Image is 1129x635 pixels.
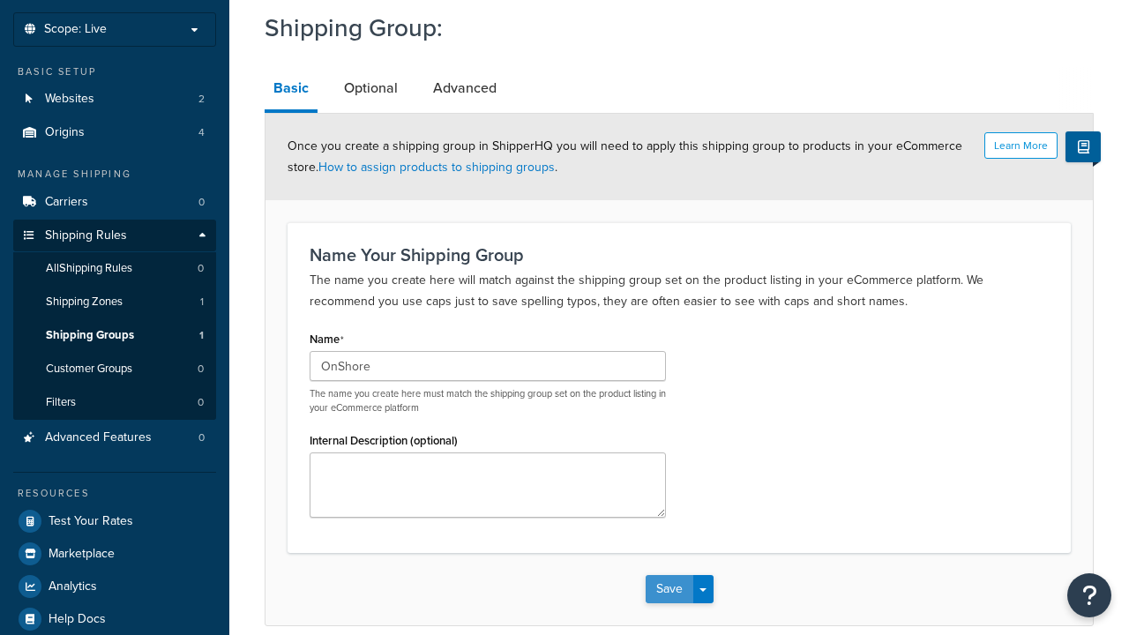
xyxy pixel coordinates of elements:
a: Carriers0 [13,186,216,219]
span: 0 [198,261,204,276]
p: The name you create here will match against the shipping group set on the product listing in your... [310,270,1049,312]
a: Websites2 [13,83,216,116]
span: 1 [199,328,204,343]
span: Marketplace [49,547,115,562]
button: Show Help Docs [1065,131,1101,162]
span: 0 [198,362,204,377]
span: Shipping Zones [46,295,123,310]
span: Shipping Rules [45,228,127,243]
span: 0 [198,195,205,210]
label: Name [310,332,344,347]
a: Origins4 [13,116,216,149]
a: Shipping Zones1 [13,286,216,318]
span: 0 [198,395,204,410]
a: Customer Groups0 [13,353,216,385]
li: Origins [13,116,216,149]
a: Analytics [13,571,216,602]
li: Filters [13,386,216,419]
li: Shipping Zones [13,286,216,318]
li: Customer Groups [13,353,216,385]
span: 1 [200,295,204,310]
a: Help Docs [13,603,216,635]
span: Analytics [49,579,97,594]
label: Internal Description (optional) [310,434,458,447]
a: Marketplace [13,538,216,570]
h1: Shipping Group: [265,11,1072,45]
span: 4 [198,125,205,140]
a: AllShipping Rules0 [13,252,216,285]
p: The name you create here must match the shipping group set on the product listing in your eCommer... [310,387,666,415]
span: Help Docs [49,612,106,627]
a: Shipping Rules [13,220,216,252]
li: Advanced Features [13,422,216,454]
a: Shipping Groups1 [13,319,216,352]
a: Basic [265,67,318,113]
button: Save [646,575,693,603]
span: Origins [45,125,85,140]
li: Carriers [13,186,216,219]
li: Websites [13,83,216,116]
span: Test Your Rates [49,514,133,529]
a: Test Your Rates [13,505,216,537]
a: Advanced Features0 [13,422,216,454]
span: Websites [45,92,94,107]
span: Filters [46,395,76,410]
a: Filters0 [13,386,216,419]
div: Basic Setup [13,64,216,79]
span: 0 [198,430,205,445]
span: Shipping Groups [46,328,134,343]
h3: Name Your Shipping Group [310,245,1049,265]
span: Carriers [45,195,88,210]
a: Advanced [424,67,505,109]
span: All Shipping Rules [46,261,132,276]
li: Shipping Rules [13,220,216,421]
button: Open Resource Center [1067,573,1111,617]
button: Learn More [984,132,1058,159]
a: How to assign products to shipping groups [318,158,555,176]
span: Scope: Live [44,22,107,37]
span: Advanced Features [45,430,152,445]
span: 2 [198,92,205,107]
span: Customer Groups [46,362,132,377]
div: Manage Shipping [13,167,216,182]
div: Resources [13,486,216,501]
a: Optional [335,67,407,109]
li: Shipping Groups [13,319,216,352]
span: Once you create a shipping group in ShipperHQ you will need to apply this shipping group to produ... [288,137,962,176]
